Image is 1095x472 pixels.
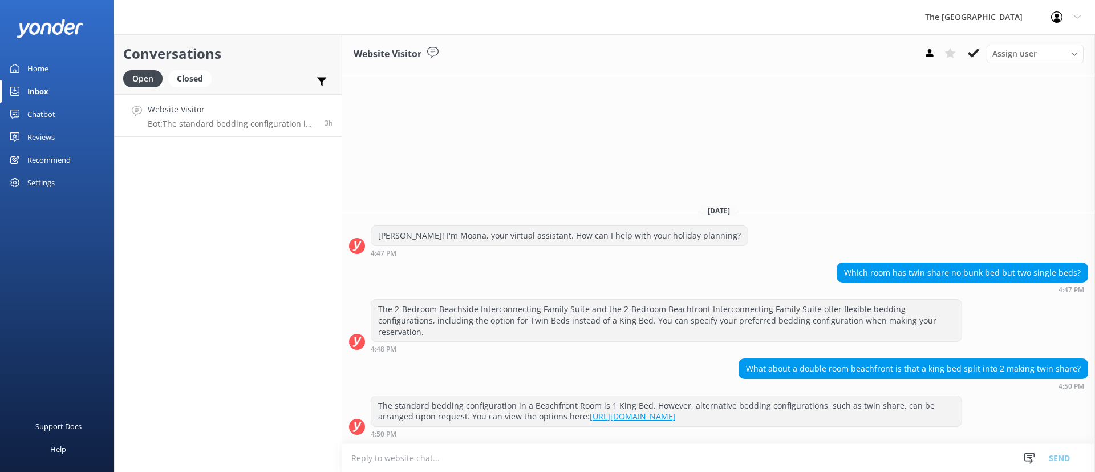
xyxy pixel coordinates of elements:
[371,431,396,438] strong: 4:50 PM
[123,70,163,87] div: Open
[115,94,342,137] a: Website VisitorBot:The standard bedding configuration in a Beachfront Room is 1 King Bed. However...
[371,345,962,353] div: 04:48pm 16-Aug-2025 (UTC -10:00) Pacific/Honolulu
[590,411,676,422] a: [URL][DOMAIN_NAME]
[27,171,55,194] div: Settings
[50,438,66,461] div: Help
[17,19,83,38] img: yonder-white-logo.png
[123,72,168,84] a: Open
[148,119,316,129] p: Bot: The standard bedding configuration in a Beachfront Room is 1 King Bed. However, alternative ...
[371,226,748,245] div: [PERSON_NAME]! I'm Moana, your virtual assistant. How can I help with your holiday planning?
[371,346,396,353] strong: 4:48 PM
[987,45,1084,63] div: Assign User
[992,47,1037,60] span: Assign user
[168,70,212,87] div: Closed
[123,43,333,64] h2: Conversations
[168,72,217,84] a: Closed
[35,415,82,438] div: Support Docs
[739,359,1088,378] div: What about a double room beachfront is that a king bed split into 2 making twin share?
[354,47,421,62] h3: Website Visitor
[27,126,55,148] div: Reviews
[325,118,333,128] span: 04:50pm 16-Aug-2025 (UTC -10:00) Pacific/Honolulu
[1058,383,1084,390] strong: 4:50 PM
[27,148,71,171] div: Recommend
[837,285,1088,293] div: 04:47pm 16-Aug-2025 (UTC -10:00) Pacific/Honolulu
[27,57,48,80] div: Home
[371,249,748,257] div: 04:47pm 16-Aug-2025 (UTC -10:00) Pacific/Honolulu
[27,103,55,126] div: Chatbot
[1058,287,1084,293] strong: 4:47 PM
[148,103,316,116] h4: Website Visitor
[371,250,396,257] strong: 4:47 PM
[27,80,48,103] div: Inbox
[371,396,962,426] div: The standard bedding configuration in a Beachfront Room is 1 King Bed. However, alternative beddi...
[837,263,1088,283] div: Which room has twin share no bunk bed but two single beds?
[371,300,962,341] div: The 2-Bedroom Beachside Interconnecting Family Suite and the 2-Bedroom Beachfront Interconnecting...
[701,206,737,216] span: [DATE]
[371,430,962,438] div: 04:50pm 16-Aug-2025 (UTC -10:00) Pacific/Honolulu
[739,382,1088,390] div: 04:50pm 16-Aug-2025 (UTC -10:00) Pacific/Honolulu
